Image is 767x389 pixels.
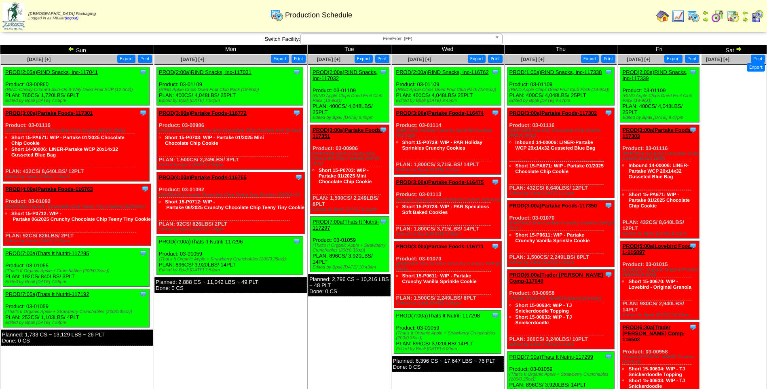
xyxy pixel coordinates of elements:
img: Tooltip [604,109,613,117]
img: line_graph.gif [672,10,685,23]
a: PROD(6:00a)Trader [PERSON_NAME] Comp-117049 [509,272,603,284]
img: home.gif [656,10,669,23]
img: calendarblend.gif [711,10,724,23]
div: Edited by Bpali [DATE] 6:30pm [396,301,501,306]
div: Planned: 2,796 CS ~ 10,216 LBS ~ 48 PLT Done: 0 CS [308,274,391,296]
img: Tooltip [379,126,387,134]
div: Product: 03-01109 PLAN: 400CS / 4,048LBS / 25PLT [157,67,303,106]
div: Product: 03-01070 PLAN: 1,500CS / 2,249LBS / 8PLT [394,241,501,308]
a: Short 15-P0712: WIP ‐ Partake 06/2025 Crunchy Chocolate Chip Teeny Tiny Cookie [11,211,151,222]
img: Tooltip [293,109,301,117]
a: Inbound 14-00006: LINER-Partake WCP 20x14x32 Gusseted Blue Bag [628,163,689,180]
div: (That's It Organic Apple + Strawberry Crunchables (200/0.35oz)) [313,243,389,253]
div: Product: 03-01059 PLAN: 896CS / 3,920LBS / 14PLT [157,237,303,275]
a: Short 15-00634: WIP - TJ Snickerdoodle Topping [516,302,572,314]
button: Export [468,55,486,63]
div: (PARTAKE Crunchy Chocolate Chip Cookie (BULK 20lb)) [622,151,699,161]
img: Tooltip [139,290,147,298]
img: Tooltip [293,237,301,245]
img: Tooltip [491,109,499,117]
img: Tooltip [689,323,697,331]
td: Tue [308,45,391,54]
img: Tooltip [689,126,697,134]
div: Edited by Bpali [DATE] 9:57pm [396,167,501,172]
button: Print [601,55,615,63]
img: calendarinout.gif [727,10,740,23]
div: Product: 03-00986 PLAN: 1,500CS / 2,249LBS / 8PLT [157,108,303,170]
div: Edited by Bpali [DATE] 6:00pm [396,347,501,351]
div: Edited by Bpali [DATE] 7:55pm [5,239,151,243]
a: [DATE] [+] [317,57,340,62]
td: Sat [701,45,767,54]
div: Edited by Bpali [DATE] 7:54pm [159,163,303,167]
button: Export [664,55,682,63]
div: Edited by Bpali [DATE] 9:47pm [509,98,615,103]
img: zoroco-logo-small.webp [2,2,25,30]
div: (PARTAKE Mini Confetti Crunchy Cookies SUP (8‐3oz) ) [509,221,615,230]
div: Product: 03-01109 PLAN: 400CS / 4,048LBS / 25PLT [311,67,389,123]
div: Edited by Bpali [DATE] 7:55pm [5,174,149,179]
img: Tooltip [491,178,499,186]
a: [DATE] [+] [408,57,431,62]
a: [DATE] [+] [27,57,51,62]
div: (PARTAKE Crunchy Chocolate Chip Cookie (BULK 20lb)) [509,128,615,138]
img: Tooltip [604,271,613,279]
a: PROD(3:00a)Partake Foods-116771 [396,243,484,249]
div: Product: 03-00860 PLAN: 765CS / 1,720LBS / 6PLT [3,67,150,106]
img: Tooltip [604,353,613,361]
div: (Partake Speculoos Soft Baked Cookies (6/5.5oz)) [396,197,501,202]
a: PROD(3:00a)Partake Foods-116475 [396,179,484,185]
div: Product: 03-00958 PLAN: 360CS / 3,240LBS / 10PLT [507,270,615,349]
div: Planned: 1,733 CS ~ 13,129 LBS ~ 26 PLT Done: 0 CS [1,330,153,346]
button: Export [117,55,135,63]
div: Product: 03-01059 PLAN: 896CS / 3,920LBS / 14PLT [394,311,501,354]
a: PROD(6:30a)Trader [PERSON_NAME] Comp-116503 [622,324,685,342]
div: Product: 03-01109 PLAN: 400CS / 4,048LBS / 25PLT [507,67,615,106]
div: Edited by Bpali [DATE] 9:45pm [396,98,501,103]
img: Tooltip [139,68,147,76]
div: (RIND-Chewy Orchard Skin-On 3-Way Dried Fruit SUP (12-3oz)) [5,87,149,92]
div: (That's It Organic Apple + Strawberry Crunchables (200/0.35oz)) [396,331,501,340]
div: Product: 03-01092 PLAN: 92CS / 826LBS / 2PLT [157,172,305,234]
div: (RIND Apple Chips Dried Fruit Club Pack (18-9oz)) [622,93,699,103]
img: arrowright.gif [735,46,742,52]
a: PROD(7:05a)Thats It Nutriti-117192 [5,291,89,297]
button: Export [271,55,289,63]
div: Edited by Bpali [DATE] 7:54pm [159,268,303,273]
div: Product: 03-01055 PLAN: 192CS / 840LBS / 3PLT [3,248,150,287]
img: calendarprod.gif [687,10,700,23]
div: Edited by Bpali [DATE] 10:53am [622,313,699,317]
button: Print [292,55,306,63]
a: PROD(2:00a)RIND Snacks, Inc-116762 [396,69,489,75]
div: (RIND Apple Chips Dried Fruit Club Pack (18-9oz)) [509,87,615,92]
a: Short 15-P0729: WIP - PAR Holiday Sprinkles Crunchy Cookies [402,140,482,151]
div: Product: 03-01116 PLAN: 432CS / 8,640LBS / 12PLT [507,108,615,198]
div: Edited by Bpali [DATE] 7:54pm [159,227,304,232]
div: Edited by Bpali [DATE] 7:55pm [5,279,149,284]
div: (Trader [PERSON_NAME] Cookies (24-6oz)) [622,355,699,364]
div: Edited by Bpali [DATE] 6:31pm [313,207,389,212]
a: PROD(4:00a)Partake Foods-116765 [159,174,247,180]
a: Short 15-00633: WIP - TJ Snickerdoodle [516,314,572,326]
a: Short 15-00634: WIP - TJ Snickerdoodle Topping [628,366,685,377]
div: Product: 03-01116 PLAN: 432CS / 8,640LBS / 12PLT [620,125,699,239]
img: Tooltip [293,68,301,76]
button: Export [355,55,373,63]
div: Product: 03-01092 PLAN: 92CS / 826LBS / 2PLT [3,184,151,246]
a: Short 15-PA671: WIP - Partake 01/2025 Chocolate Chip Cookie [516,163,604,174]
img: Tooltip [139,109,147,117]
a: PROD(7:00a)Thats It Nutriti-117297 [313,219,379,231]
a: Inbound 14-00006: LINER-Partake WCP 20x14x32 Gusseted Blue Bag [516,140,596,151]
div: Edited by Bpali [DATE] 6:30pm [509,260,615,265]
td: Thu [504,45,617,54]
a: [DATE] [+] [706,57,729,62]
div: (RIND Apple Chips Dried Fruit Club Pack (18-9oz)) [313,93,389,103]
a: Short 15-00633: WIP - TJ Snickerdoodle [628,378,685,389]
div: (PARTAKE Crunchy Chocolate Chip Teeny Tiny Cookies (12/12oz) ) [5,204,151,209]
a: [DATE] [+] [627,57,650,62]
td: Wed [391,45,504,54]
div: Product: 03-01059 PLAN: 252CS / 1,103LBS / 4PLT [3,289,150,328]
